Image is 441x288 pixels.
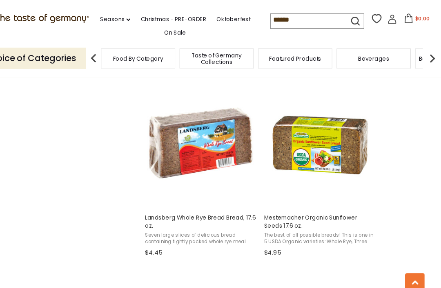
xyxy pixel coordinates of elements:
span: $4.45 [161,235,177,244]
a: Seasons [118,14,147,23]
a: Featured Products [278,53,327,59]
img: Mestemacher Organic Sunflower Seeds [272,81,381,189]
a: Taste of Germany Collections [196,50,261,62]
span: Mestemacher Organic Sunflower Seeds 17.6 oz. [274,203,379,218]
span: Seven large slices of delicious bread containing tightly packed whole rye meal and whole rye flou... [161,220,267,232]
a: Christmas - PRE-ORDER [157,14,219,23]
button: $0.00 [401,13,436,25]
img: next arrow [425,47,441,64]
span: $4.95 [274,235,289,244]
a: Mestemacher Organic Sunflower Seeds 17.6 oz. [272,75,381,246]
a: Food By Category [131,53,178,59]
a: Beverages [363,53,392,59]
a: Landsberg Whole Rye Bread Bread, 17.6 oz. [160,75,268,246]
span: The best of all possible breads! This is one in 5 USDA Organic varieties: Whole Rye, Three Grain,... [274,220,379,232]
span: $0.00 [416,14,430,21]
a: On Sale [179,27,200,36]
a: Oktoberfest [229,14,261,23]
img: previous arrow [104,47,120,64]
img: Landsberg Whole Rye Bread [160,81,268,189]
span: Landsberg Whole Rye Bread Bread, 17.6 oz. [161,203,267,218]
